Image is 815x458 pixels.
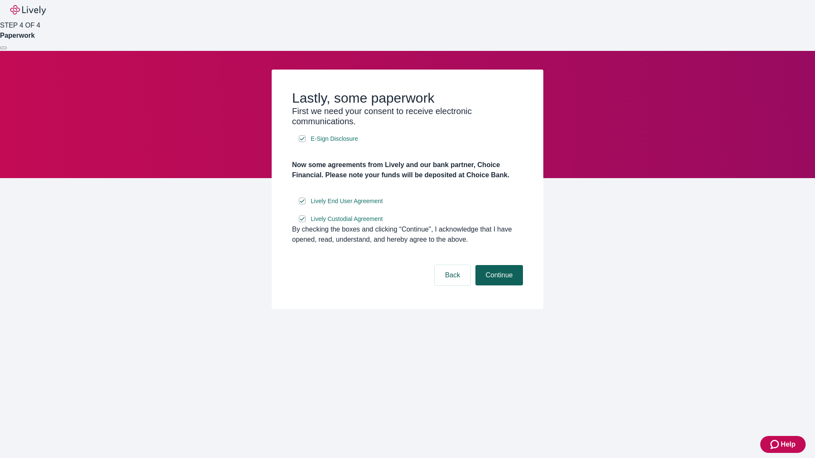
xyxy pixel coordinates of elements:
h4: Now some agreements from Lively and our bank partner, Choice Financial. Please note your funds wi... [292,160,523,180]
span: Help [781,439,795,450]
span: Lively Custodial Agreement [311,215,383,223]
div: By checking the boxes and clicking “Continue", I acknowledge that I have opened, read, understand... [292,224,523,245]
button: Continue [475,265,523,285]
a: e-sign disclosure document [309,196,385,207]
svg: Zendesk support icon [770,439,781,450]
h3: First we need your consent to receive electronic communications. [292,106,523,126]
span: Lively End User Agreement [311,197,383,206]
img: Lively [10,5,46,15]
button: Back [435,265,470,285]
button: Zendesk support iconHelp [760,436,806,453]
h2: Lastly, some paperwork [292,90,523,106]
a: e-sign disclosure document [309,214,385,224]
span: E-Sign Disclosure [311,134,358,143]
a: e-sign disclosure document [309,134,360,144]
